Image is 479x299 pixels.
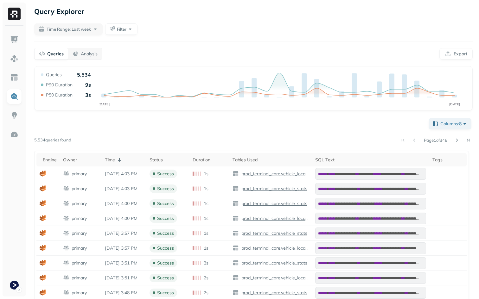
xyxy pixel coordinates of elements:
[193,157,226,163] div: Duration
[239,290,307,296] a: prod_terminal_core.vehicle_stats
[240,260,307,266] p: prod_terminal_core.vehicle_stats
[46,72,62,78] p: Queries
[72,186,87,192] p: primary
[157,245,174,251] p: success
[157,230,174,236] p: success
[105,275,143,281] p: Sep 26, 2025 3:51 PM
[429,118,471,129] button: Columns:8
[233,171,239,177] img: table
[239,245,309,251] a: prod_terminal_core.vehicle_locations
[157,171,174,177] p: success
[233,230,239,236] img: table
[239,230,307,236] a: prod_terminal_core.vehicle_stats
[204,201,208,207] p: 1s
[233,215,239,221] img: table
[46,82,73,88] p: P90 Duration
[105,186,143,192] p: Sep 26, 2025 4:03 PM
[105,156,143,164] div: Time
[72,260,87,266] p: primary
[72,245,87,251] p: primary
[10,130,18,139] img: Optimization
[424,137,447,143] p: Page 1 of 346
[10,92,18,101] img: Query Explorer
[10,73,18,82] img: Asset Explorer
[105,230,143,236] p: Sep 26, 2025 3:57 PM
[46,92,73,98] p: P50 Duration
[157,275,174,281] p: success
[315,157,426,163] div: SQL Text
[204,290,208,296] p: 2s
[47,26,91,32] span: Time Range: Last week
[233,290,239,296] img: table
[99,102,110,106] tspan: [DATE]
[239,186,307,192] a: prod_terminal_core.vehicle_stats
[105,201,143,207] p: Sep 26, 2025 4:00 PM
[204,186,208,192] p: 1s
[81,51,98,57] p: Analysis
[105,245,143,251] p: Sep 26, 2025 3:57 PM
[85,82,91,88] p: 9s
[204,260,208,266] p: 3s
[204,171,208,177] p: 1s
[34,23,103,35] button: Time Range: Last week
[439,48,473,59] button: Export
[10,111,18,120] img: Insights
[105,23,137,35] button: Filter
[85,92,91,98] p: 3s
[240,215,309,221] p: prod_terminal_core.vehicle_locations
[157,186,174,192] p: success
[233,275,239,281] img: table
[117,26,126,32] span: Filter
[150,157,186,163] div: Status
[204,215,208,221] p: 1s
[157,201,174,207] p: success
[449,102,460,106] tspan: [DATE]
[72,290,87,296] p: primary
[157,260,174,266] p: success
[233,260,239,266] img: table
[105,290,143,296] p: Sep 26, 2025 3:48 PM
[239,260,307,266] a: prod_terminal_core.vehicle_stats
[240,186,307,192] p: prod_terminal_core.vehicle_stats
[157,215,174,221] p: success
[72,275,87,281] p: primary
[240,275,309,281] p: prod_terminal_core.vehicle_locations
[157,290,174,296] p: success
[105,215,143,221] p: Sep 26, 2025 4:00 PM
[233,157,309,163] div: Tables Used
[240,201,307,207] p: prod_terminal_core.vehicle_stats
[43,157,57,163] div: Engine
[63,157,99,163] div: Owner
[10,281,19,290] img: Terminal
[440,121,468,127] span: Columns: 8
[47,51,64,57] p: Queries
[105,171,143,177] p: Sep 26, 2025 4:03 PM
[72,215,87,221] p: primary
[105,260,143,266] p: Sep 26, 2025 3:51 PM
[233,185,239,192] img: table
[233,245,239,251] img: table
[239,215,309,221] a: prod_terminal_core.vehicle_locations
[239,171,309,177] a: prod_terminal_core.vehicle_locations
[34,6,84,17] p: Query Explorer
[204,230,208,236] p: 1s
[72,171,87,177] p: primary
[239,201,307,207] a: prod_terminal_core.vehicle_stats
[240,171,309,177] p: prod_terminal_core.vehicle_locations
[10,35,18,44] img: Dashboard
[239,275,309,281] a: prod_terminal_core.vehicle_locations
[77,72,91,78] p: 5,534
[240,230,307,236] p: prod_terminal_core.vehicle_stats
[240,290,307,296] p: prod_terminal_core.vehicle_stats
[34,137,71,143] p: 5,534 queries found
[204,275,208,281] p: 2s
[240,245,309,251] p: prod_terminal_core.vehicle_locations
[72,201,87,207] p: primary
[10,54,18,63] img: Assets
[432,157,463,163] div: Tags
[8,8,21,20] img: Ryft
[233,200,239,207] img: table
[72,230,87,236] p: primary
[204,245,208,251] p: 1s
